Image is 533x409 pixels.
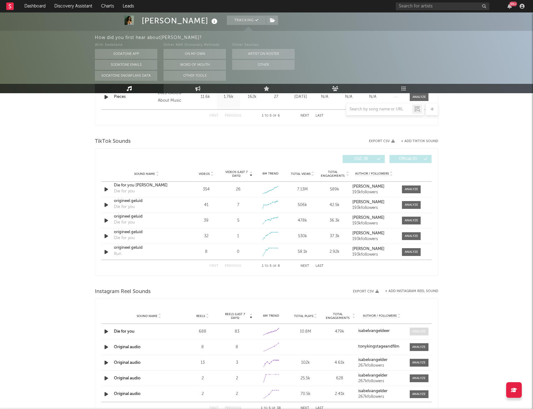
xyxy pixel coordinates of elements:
[358,363,405,368] div: 267k followers
[192,186,221,193] div: 354
[114,188,135,195] div: Die for you
[352,200,384,204] strong: [PERSON_NAME]
[265,114,268,117] span: to
[237,218,239,224] div: 5
[236,186,241,193] div: 26
[346,107,412,112] input: Search by song name or URL
[164,41,226,49] div: Other A&R Discovery Methods
[95,71,157,81] button: Sodatone Snowflake Data
[114,214,179,220] a: origineel geluid
[221,360,252,366] div: 3
[362,94,383,100] div: N/A
[294,314,313,318] span: Total Plays
[358,389,388,393] strong: isabelvangelder
[324,312,352,320] span: Total Engagements
[358,329,390,333] strong: isabelvangeldeer
[509,2,517,6] div: 99 +
[196,314,205,318] span: Reels
[114,204,135,210] div: Die for you
[324,391,355,397] div: 2.41k
[164,60,226,70] button: Word Of Mouth
[352,221,396,226] div: 193k followers
[209,264,218,268] button: First
[134,172,155,176] span: Sound Name
[232,49,295,59] button: Artist on Roster
[358,373,405,378] a: isabelvangelder
[142,16,219,26] div: [PERSON_NAME]
[114,229,179,235] div: origineel geluid
[95,41,157,49] div: With Sodatone
[507,4,512,9] button: 99+
[358,344,399,349] strong: tonykingstageandfilm
[95,49,157,59] button: Sodatone App
[352,216,396,220] a: [PERSON_NAME]
[352,200,396,205] a: [PERSON_NAME]
[114,330,134,334] a: Die for you
[355,172,389,176] span: Author / Followers
[401,140,438,143] button: + Add TikTok Sound
[158,89,192,104] div: 2023 Excited About Music
[221,329,252,335] div: 83
[187,391,218,397] div: 2
[225,264,241,268] button: Previous
[352,231,384,235] strong: [PERSON_NAME]
[363,314,397,318] span: Author / Followers
[324,360,355,366] div: 4.61k
[290,375,321,382] div: 25.5k
[114,245,179,251] a: origineel geluid
[389,155,432,163] button: Official(0)
[114,361,140,365] a: Original audio
[314,94,335,100] div: N/A
[192,233,221,239] div: 32
[358,373,388,378] strong: isabelvangelder
[352,206,396,210] div: 193k followers
[221,312,249,320] span: Reels (last 7 days)
[358,395,405,399] div: 267k followers
[315,264,324,268] button: Last
[199,172,210,176] span: Videos
[221,375,252,382] div: 2
[338,94,359,100] div: N/A
[254,262,288,270] div: 1 5 8
[352,237,396,241] div: 193k followers
[95,60,157,70] button: Sodatone Emails
[288,218,317,224] div: 478k
[265,94,287,100] div: 27
[290,391,321,397] div: 70.5k
[379,290,438,293] div: + Add Instagram Reel Sound
[343,155,385,163] button: UGC(8)
[187,375,218,382] div: 2
[358,344,405,349] a: tonykingstageandfilm
[290,329,321,335] div: 10.8M
[352,216,384,220] strong: [PERSON_NAME]
[114,345,140,349] a: Original audio
[273,265,276,267] span: of
[95,288,151,296] span: Instagram Reel Sounds
[232,60,295,70] button: Other
[320,249,349,255] div: 2.92k
[164,71,226,81] button: Other Tools
[256,314,287,318] div: 6M Trend
[301,264,309,268] button: Next
[114,235,135,241] div: Die for you
[291,172,311,176] span: Total Views
[352,190,396,195] div: 193k followers
[288,233,317,239] div: 530k
[209,114,218,118] button: First
[237,249,239,255] div: 0
[225,114,241,118] button: Previous
[324,329,355,335] div: 479k
[114,251,121,257] div: Run
[114,392,140,396] a: Original audio
[114,94,155,100] a: Pieces
[320,202,349,208] div: 42.5k
[352,247,396,251] a: [PERSON_NAME]
[114,198,179,204] div: origineel geluid
[358,379,405,383] div: 267k followers
[224,170,249,178] span: Videos (last 7 days)
[187,360,218,366] div: 13
[352,231,396,236] a: [PERSON_NAME]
